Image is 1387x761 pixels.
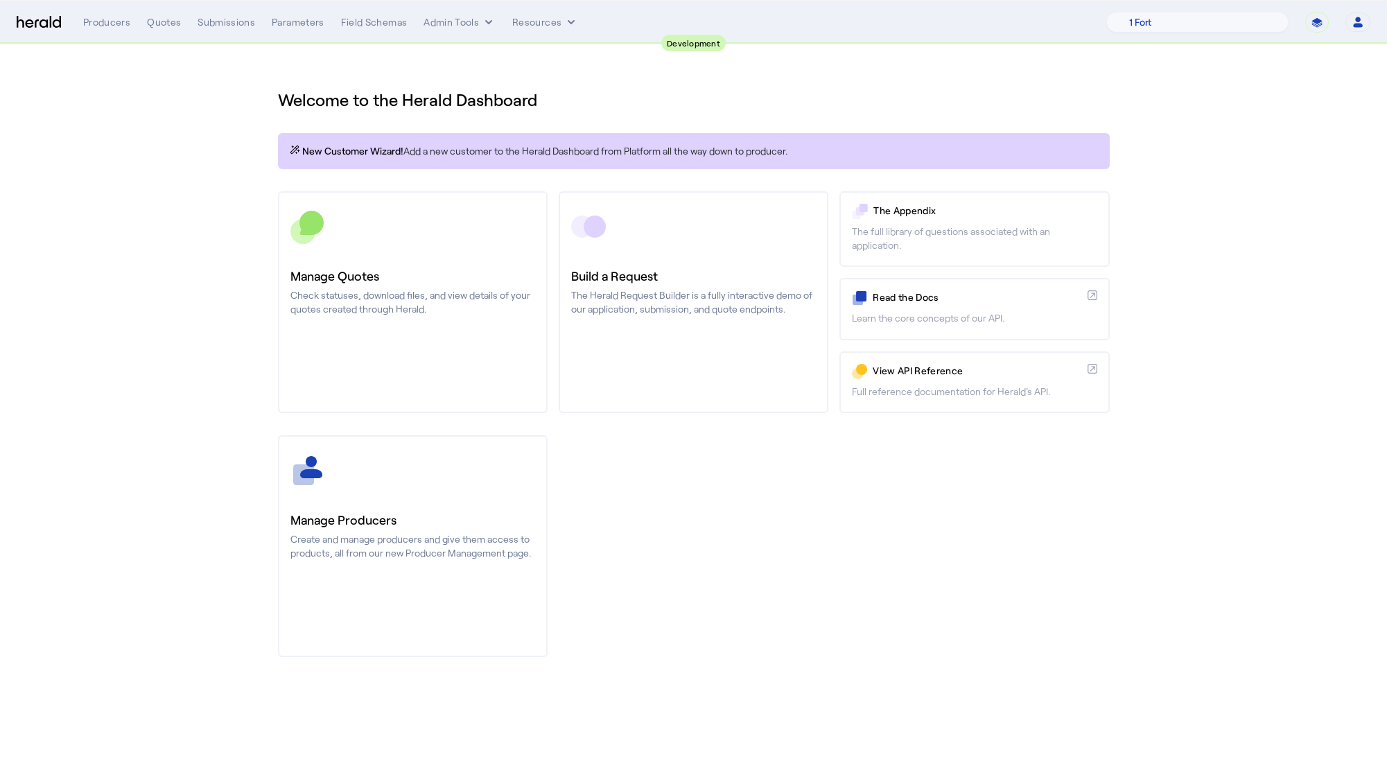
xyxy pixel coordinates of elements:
[571,266,816,286] h3: Build a Request
[852,225,1097,252] p: The full library of questions associated with an application.
[873,364,1081,378] p: View API Reference
[839,278,1109,340] a: Read the DocsLearn the core concepts of our API.
[661,35,726,51] div: Development
[17,16,61,29] img: Herald Logo
[839,351,1109,413] a: View API ReferenceFull reference documentation for Herald's API.
[873,204,1097,218] p: The Appendix
[272,15,324,29] div: Parameters
[278,435,548,657] a: Manage ProducersCreate and manage producers and give them access to products, all from our new Pr...
[290,532,535,560] p: Create and manage producers and give them access to products, all from our new Producer Managemen...
[302,144,403,158] span: New Customer Wizard!
[512,15,578,29] button: Resources dropdown menu
[278,191,548,413] a: Manage QuotesCheck statuses, download files, and view details of your quotes created through Herald.
[873,290,1081,304] p: Read the Docs
[278,89,1110,111] h1: Welcome to the Herald Dashboard
[83,15,130,29] div: Producers
[198,15,255,29] div: Submissions
[290,510,535,530] h3: Manage Producers
[852,311,1097,325] p: Learn the core concepts of our API.
[852,385,1097,399] p: Full reference documentation for Herald's API.
[290,288,535,316] p: Check statuses, download files, and view details of your quotes created through Herald.
[147,15,181,29] div: Quotes
[559,191,828,413] a: Build a RequestThe Herald Request Builder is a fully interactive demo of our application, submiss...
[424,15,496,29] button: internal dropdown menu
[290,266,535,286] h3: Manage Quotes
[571,288,816,316] p: The Herald Request Builder is a fully interactive demo of our application, submission, and quote ...
[839,191,1109,267] a: The AppendixThe full library of questions associated with an application.
[289,144,1099,158] p: Add a new customer to the Herald Dashboard from Platform all the way down to producer.
[341,15,408,29] div: Field Schemas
